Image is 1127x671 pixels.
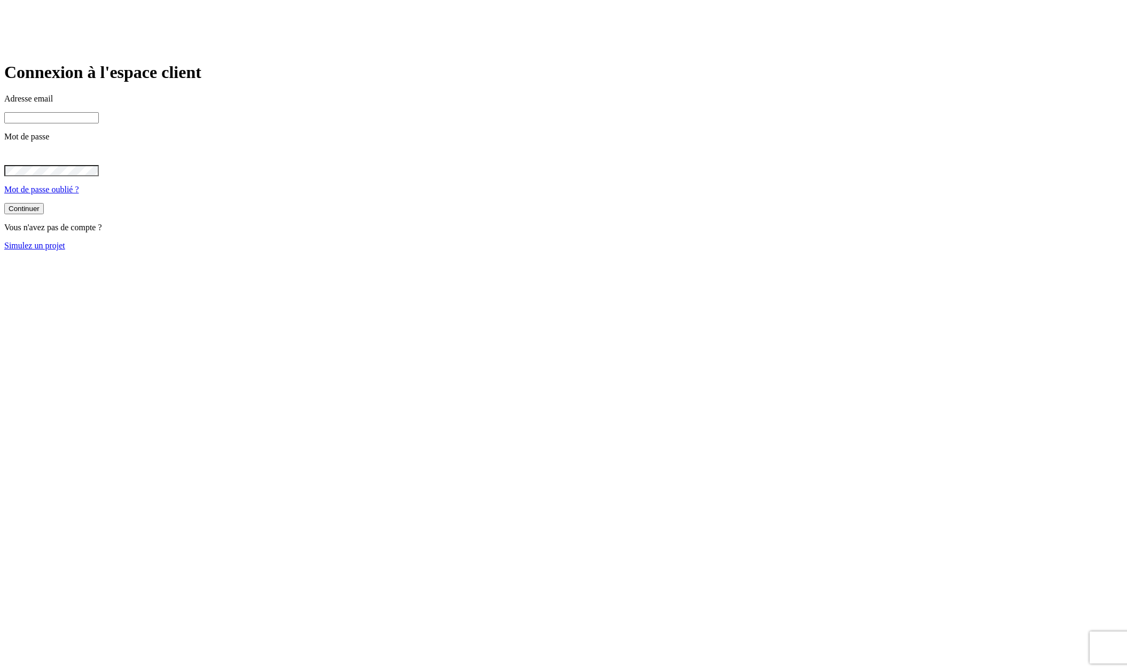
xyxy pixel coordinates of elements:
[4,185,79,194] a: Mot de passe oublié ?
[4,132,1123,142] p: Mot de passe
[4,94,1123,104] p: Adresse email
[4,203,44,214] button: Continuer
[9,205,40,213] div: Continuer
[4,241,65,250] a: Simulez un projet
[4,63,1123,82] h1: Connexion à l'espace client
[4,223,1123,232] p: Vous n'avez pas de compte ?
